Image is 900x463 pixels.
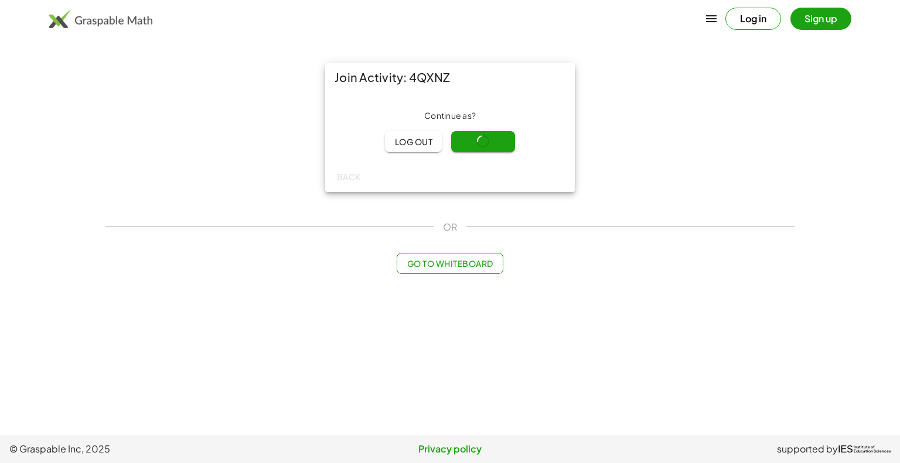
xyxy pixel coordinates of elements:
[838,442,891,456] a: IESInstitute ofEducation Sciences
[9,442,303,456] span: © Graspable Inc, 2025
[325,63,575,91] div: Join Activity: 4QXNZ
[385,131,442,152] button: Log out
[394,136,432,147] span: Log out
[303,442,596,456] a: Privacy policy
[335,110,565,122] div: Continue as ?
[725,8,781,30] button: Log in
[397,253,503,274] button: Go to Whiteboard
[443,220,457,234] span: OR
[777,442,838,456] span: supported by
[790,8,851,30] button: Sign up
[838,444,853,455] span: IES
[854,445,891,454] span: Institute of Education Sciences
[407,258,493,269] span: Go to Whiteboard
